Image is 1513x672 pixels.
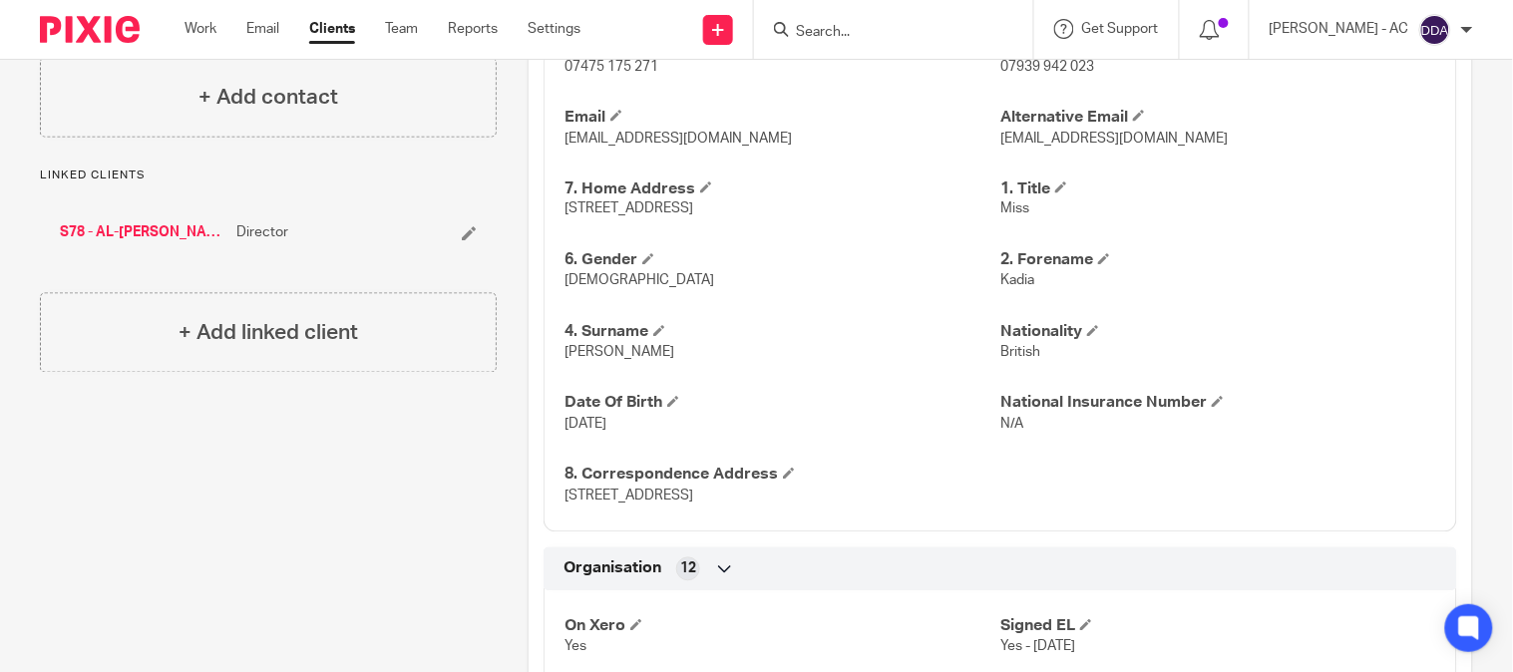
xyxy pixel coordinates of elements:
[565,60,658,74] span: 07475 175 271
[565,250,1000,271] h4: 6. Gender
[680,559,696,579] span: 12
[1000,616,1436,637] h4: Signed EL
[565,393,1000,414] h4: Date Of Birth
[309,19,355,39] a: Clients
[565,202,693,216] span: [STREET_ADDRESS]
[1000,202,1029,216] span: Miss
[565,346,674,360] span: [PERSON_NAME]
[1000,322,1436,343] h4: Nationality
[565,465,1000,486] h4: 8. Correspondence Address
[565,490,693,504] span: [STREET_ADDRESS]
[565,132,792,146] span: [EMAIL_ADDRESS][DOMAIN_NAME]
[565,274,714,288] span: [DEMOGRAPHIC_DATA]
[60,223,226,243] a: S78 - AL-[PERSON_NAME]
[40,16,140,43] img: Pixie
[1000,178,1436,199] h4: 1. Title
[1000,132,1228,146] span: [EMAIL_ADDRESS][DOMAIN_NAME]
[1000,107,1436,128] h4: Alternative Email
[565,107,1000,128] h4: Email
[565,616,1000,637] h4: On Xero
[1000,346,1040,360] span: British
[528,19,580,39] a: Settings
[1000,274,1034,288] span: Kadia
[565,322,1000,343] h4: 4. Surname
[385,19,418,39] a: Team
[1000,393,1436,414] h4: National Insurance Number
[1000,60,1094,74] span: 07939 942 023
[246,19,279,39] a: Email
[565,178,1000,199] h4: 7. Home Address
[448,19,498,39] a: Reports
[794,24,973,42] input: Search
[236,223,288,243] span: Director
[179,318,358,349] h4: + Add linked client
[1000,640,1075,654] span: Yes - [DATE]
[565,640,586,654] span: Yes
[564,558,661,579] span: Organisation
[1000,250,1436,271] h4: 2. Forename
[1082,22,1159,36] span: Get Support
[1000,418,1023,432] span: N/A
[1270,19,1409,39] p: [PERSON_NAME] - AC
[565,418,606,432] span: [DATE]
[1419,14,1451,46] img: svg%3E
[185,19,216,39] a: Work
[40,168,497,183] p: Linked clients
[198,82,338,113] h4: + Add contact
